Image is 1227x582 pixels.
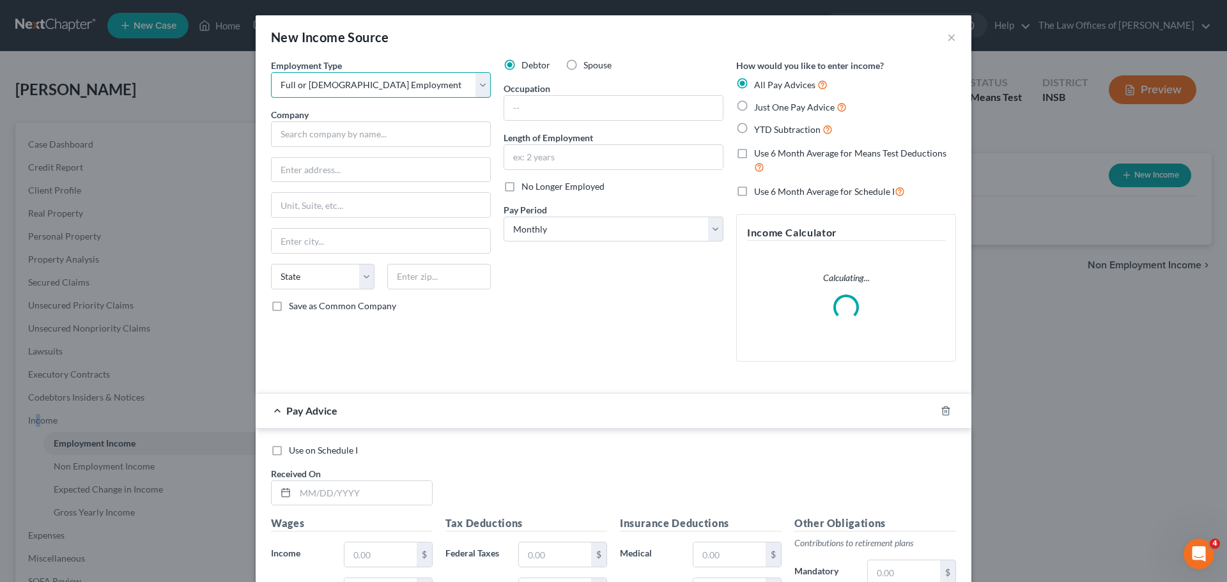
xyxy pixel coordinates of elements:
iframe: Intercom live chat [1184,539,1214,569]
span: Use on Schedule I [289,445,358,456]
span: YTD Subtraction [754,124,821,135]
span: All Pay Advices [754,79,815,90]
input: ex: 2 years [504,145,723,169]
span: Income [271,548,300,558]
input: MM/DD/YYYY [295,481,432,505]
label: Federal Taxes [439,542,512,567]
h5: Tax Deductions [445,516,607,532]
span: Just One Pay Advice [754,102,835,112]
span: Use 6 Month Average for Schedule I [754,186,895,197]
span: Use 6 Month Average for Means Test Deductions [754,148,946,158]
input: 0.00 [344,542,417,567]
label: Medical [613,542,686,567]
input: Search company by name... [271,121,491,147]
div: $ [766,542,781,567]
h5: Income Calculator [747,225,945,241]
p: Calculating... [747,272,945,284]
div: New Income Source [271,28,389,46]
input: -- [504,96,723,120]
label: Length of Employment [504,131,593,144]
span: Pay Advice [286,404,337,417]
span: Spouse [583,59,612,70]
div: $ [417,542,432,567]
span: Save as Common Company [289,300,396,311]
span: Company [271,109,309,120]
input: Enter address... [272,158,490,182]
h5: Insurance Deductions [620,516,782,532]
h5: Wages [271,516,433,532]
span: Debtor [521,59,550,70]
span: Received On [271,468,321,479]
input: 0.00 [519,542,591,567]
span: No Longer Employed [521,181,605,192]
span: Pay Period [504,204,547,215]
button: × [947,29,956,45]
span: Employment Type [271,60,342,71]
input: Enter city... [272,229,490,253]
p: Contributions to retirement plans [794,537,956,549]
input: Enter zip... [387,264,491,289]
input: Unit, Suite, etc... [272,193,490,217]
span: 4 [1210,539,1220,549]
label: Occupation [504,82,550,95]
div: $ [591,542,606,567]
label: How would you like to enter income? [736,59,884,72]
input: 0.00 [693,542,766,567]
h5: Other Obligations [794,516,956,532]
